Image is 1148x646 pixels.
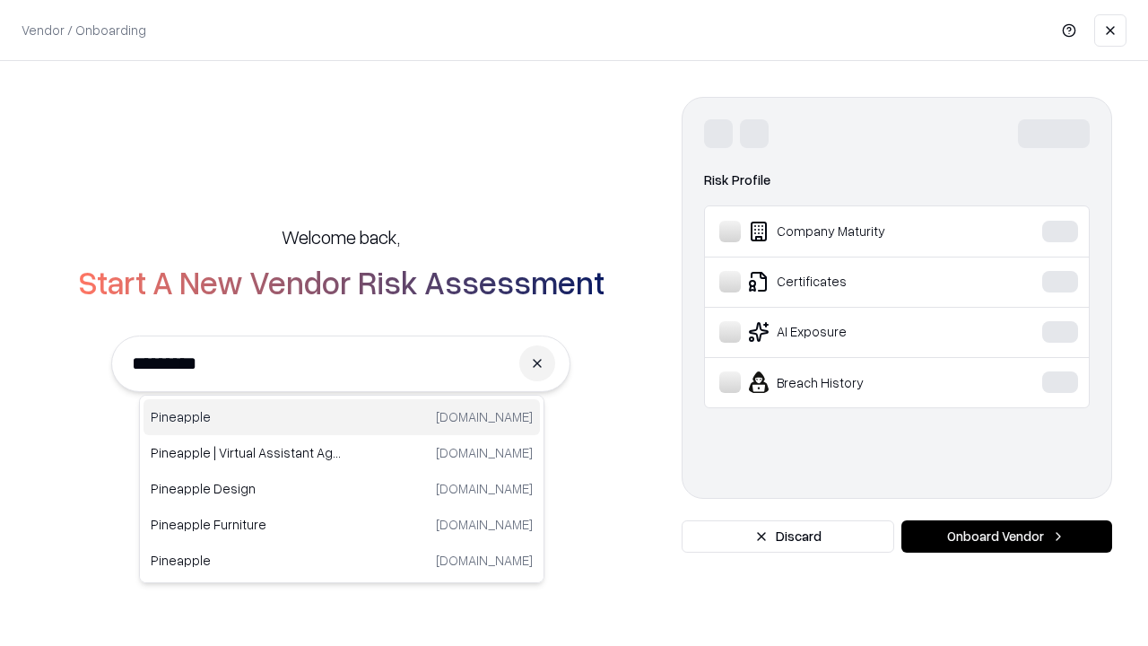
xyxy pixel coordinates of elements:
[78,264,604,300] h2: Start A New Vendor Risk Assessment
[436,407,533,426] p: [DOMAIN_NAME]
[436,443,533,462] p: [DOMAIN_NAME]
[719,221,987,242] div: Company Maturity
[282,224,400,249] h5: Welcome back,
[151,551,342,570] p: Pineapple
[151,515,342,534] p: Pineapple Furniture
[22,21,146,39] p: Vendor / Onboarding
[436,551,533,570] p: [DOMAIN_NAME]
[719,371,987,393] div: Breach History
[901,520,1112,553] button: Onboard Vendor
[704,170,1090,191] div: Risk Profile
[151,443,342,462] p: Pineapple | Virtual Assistant Agency
[682,520,894,553] button: Discard
[151,479,342,498] p: Pineapple Design
[436,479,533,498] p: [DOMAIN_NAME]
[436,515,533,534] p: [DOMAIN_NAME]
[139,395,544,583] div: Suggestions
[151,407,342,426] p: Pineapple
[719,321,987,343] div: AI Exposure
[719,271,987,292] div: Certificates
